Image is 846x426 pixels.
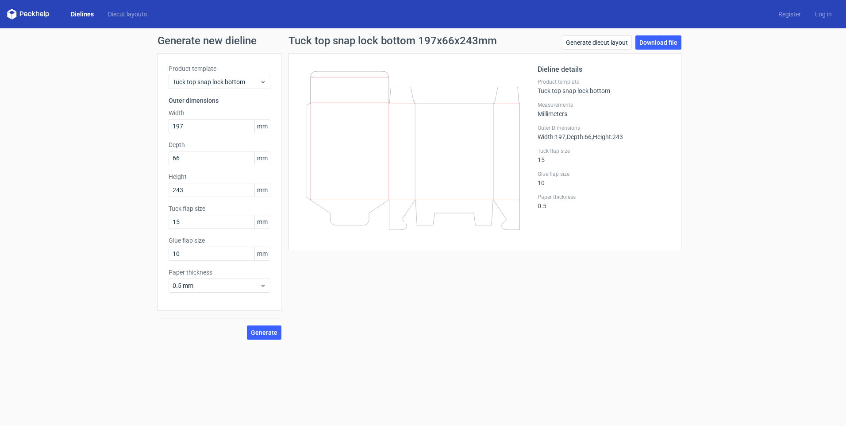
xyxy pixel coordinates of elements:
h1: Tuck top snap lock bottom 197x66x243mm [288,35,497,46]
label: Paper thickness [538,194,670,201]
span: Tuck top snap lock bottom [173,77,260,86]
a: Generate diecut layout [562,35,632,50]
label: Tuck flap size [169,204,270,213]
span: 0.5 mm [173,281,260,290]
a: Register [771,10,808,19]
span: , Height : 243 [592,133,623,140]
h1: Generate new dieline [158,35,688,46]
label: Glue flap size [169,236,270,245]
a: Dielines [64,10,101,19]
span: mm [254,247,270,260]
div: 0.5 [538,194,670,209]
button: Generate [247,325,281,340]
label: Width [169,108,270,117]
div: Millimeters [538,101,670,117]
span: mm [254,120,270,133]
label: Outer Dimensions [538,124,670,132]
label: Glue flap size [538,170,670,178]
label: Paper thickness [169,268,270,277]
label: Depth [169,140,270,149]
a: Download file [635,35,681,50]
a: Diecut layouts [101,10,154,19]
span: Generate [251,329,277,336]
h3: Outer dimensions [169,96,270,105]
div: 10 [538,170,670,186]
div: Tuck top snap lock bottom [538,78,670,94]
h2: Dieline details [538,64,670,75]
label: Product template [169,64,270,73]
a: Log in [808,10,839,19]
label: Product template [538,78,670,85]
div: 15 [538,147,670,163]
span: mm [254,215,270,228]
label: Height [169,172,270,181]
span: mm [254,183,270,197]
span: Width : 197 [538,133,565,140]
span: , Depth : 66 [565,133,592,140]
label: Tuck flap size [538,147,670,155]
span: mm [254,151,270,165]
label: Measurements [538,101,670,108]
